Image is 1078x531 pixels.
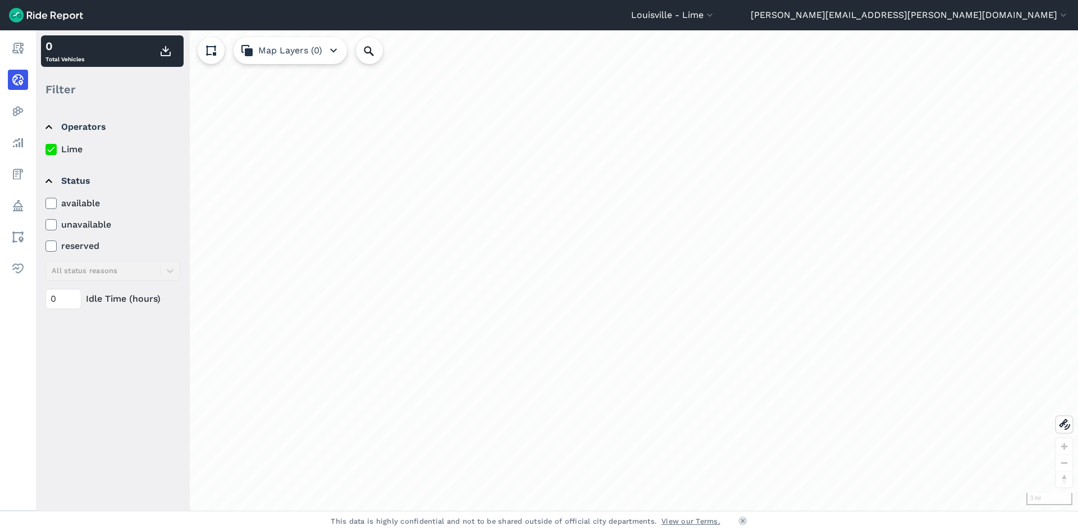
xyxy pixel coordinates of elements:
[45,218,180,232] label: unavailable
[8,101,28,121] a: Heatmaps
[234,37,347,64] button: Map Layers (0)
[41,72,184,107] div: Filter
[45,197,180,210] label: available
[45,289,180,309] div: Idle Time (hours)
[751,8,1069,22] button: [PERSON_NAME][EMAIL_ADDRESS][PERSON_NAME][DOMAIN_NAME]
[45,239,180,253] label: reserved
[45,143,180,156] label: Lime
[8,196,28,216] a: Policy
[45,165,179,197] summary: Status
[661,516,720,527] a: View our Terms.
[8,133,28,153] a: Analyze
[356,37,401,64] input: Search Location or Vehicles
[8,227,28,247] a: Areas
[8,164,28,184] a: Fees
[45,38,84,65] div: Total Vehicles
[36,30,1078,511] div: loading
[9,8,83,22] img: Ride Report
[8,70,28,90] a: Realtime
[8,38,28,58] a: Report
[45,38,84,55] div: 0
[8,258,28,279] a: Health
[631,8,715,22] button: Louisville - Lime
[45,111,179,143] summary: Operators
